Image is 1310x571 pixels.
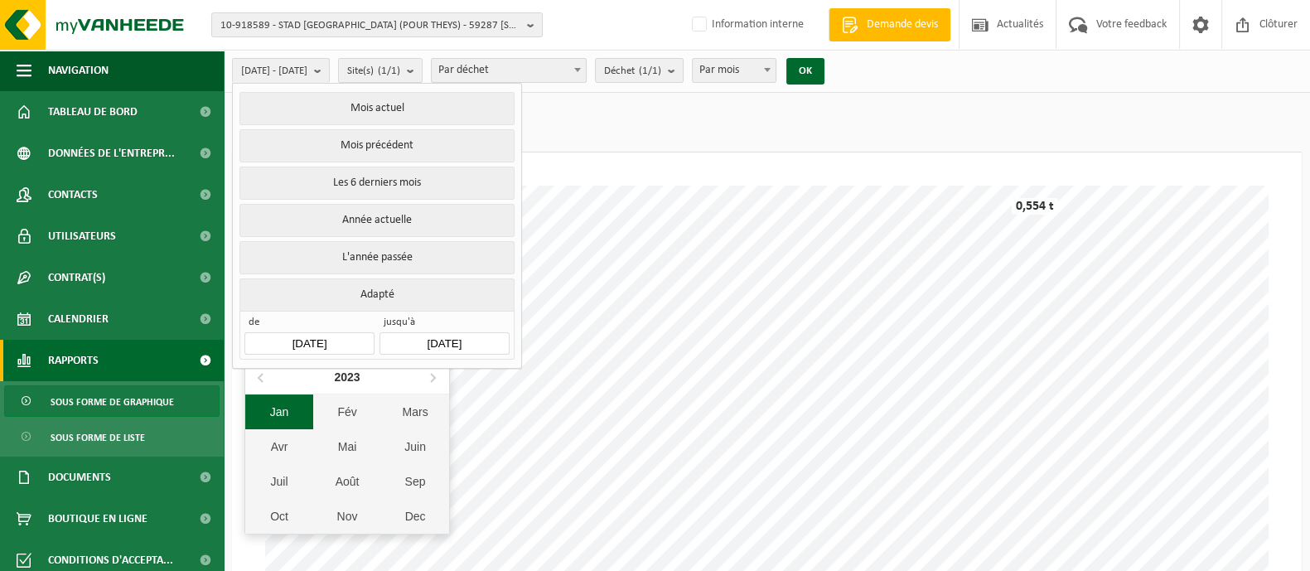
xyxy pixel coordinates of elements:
[48,215,116,257] span: Utilisateurs
[639,65,661,76] count: (1/1)
[863,17,942,33] span: Demande devis
[239,278,514,311] button: Adapté
[239,129,514,162] button: Mois précédent
[48,257,105,298] span: Contrat(s)
[338,58,423,83] button: Site(s)(1/1)
[313,464,381,499] div: Août
[232,58,330,83] button: [DATE] - [DATE]
[786,58,824,85] button: OK
[48,133,175,174] span: Données de l'entrepr...
[689,12,804,37] label: Information interne
[48,498,147,540] span: Boutique en ligne
[51,422,145,453] span: Sous forme de liste
[245,499,313,534] div: Oct
[431,58,587,83] span: Par déchet
[48,50,109,91] span: Navigation
[211,12,543,37] button: 10-918589 - STAD [GEOGRAPHIC_DATA] (POUR THEYS) - 59287 [STREET_ADDRESS]
[239,92,514,125] button: Mois actuel
[604,59,661,84] span: Déchet
[241,59,307,84] span: [DATE] - [DATE]
[51,386,174,418] span: Sous forme de graphique
[313,394,381,429] div: Fév
[220,13,520,38] span: 10-918589 - STAD [GEOGRAPHIC_DATA] (POUR THEYS) - 59287 [STREET_ADDRESS]
[239,241,514,274] button: L'année passée
[4,421,220,452] a: Sous forme de liste
[244,316,374,332] span: de
[595,58,684,83] button: Déchet(1/1)
[327,364,366,390] div: 2023
[347,59,400,84] span: Site(s)
[381,499,449,534] div: Dec
[829,8,950,41] a: Demande devis
[1012,198,1058,215] div: 0,554 t
[48,457,111,498] span: Documents
[48,174,98,215] span: Contacts
[48,298,109,340] span: Calendrier
[245,464,313,499] div: Juil
[313,499,381,534] div: Nov
[245,429,313,464] div: Avr
[692,58,776,83] span: Par mois
[432,59,586,82] span: Par déchet
[378,65,400,76] count: (1/1)
[48,340,99,381] span: Rapports
[239,167,514,200] button: Les 6 derniers mois
[693,59,776,82] span: Par mois
[379,316,509,332] span: jusqu'à
[245,394,313,429] div: Jan
[313,429,381,464] div: Mai
[381,464,449,499] div: Sep
[381,394,449,429] div: Mars
[239,204,514,237] button: Année actuelle
[381,429,449,464] div: Juin
[48,91,138,133] span: Tableau de bord
[4,385,220,417] a: Sous forme de graphique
